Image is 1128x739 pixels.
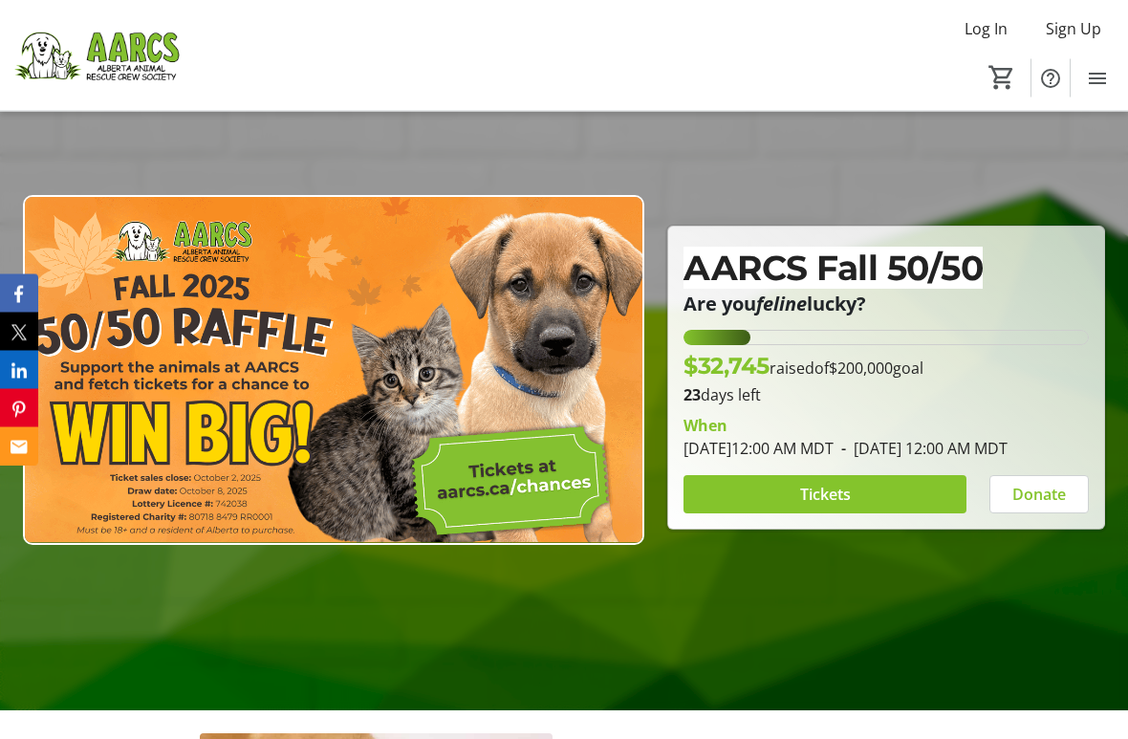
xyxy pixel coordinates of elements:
[985,60,1019,95] button: Cart
[683,384,1089,407] p: days left
[11,8,182,103] img: Alberta Animal Rescue Crew Society's Logo
[965,17,1008,40] span: Log In
[683,476,966,514] button: Tickets
[1031,59,1070,98] button: Help
[683,350,923,384] p: raised of goal
[1046,17,1101,40] span: Sign Up
[683,331,1089,346] div: 16.372500000000002% of fundraising goal reached
[834,439,1008,460] span: [DATE] 12:00 AM MDT
[683,439,834,460] span: [DATE] 12:00 AM MDT
[1078,59,1117,98] button: Menu
[834,439,854,460] span: -
[23,196,644,546] img: Campaign CTA Media Photo
[683,248,983,290] span: AARCS Fall 50/50
[683,294,1089,315] p: Are you lucky?
[1012,484,1066,507] span: Donate
[989,476,1089,514] button: Donate
[683,415,727,438] div: When
[683,385,701,406] span: 23
[1030,13,1117,44] button: Sign Up
[829,359,893,380] span: $200,000
[756,292,807,317] em: feline
[683,353,770,380] span: $32,745
[800,484,851,507] span: Tickets
[949,13,1023,44] button: Log In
